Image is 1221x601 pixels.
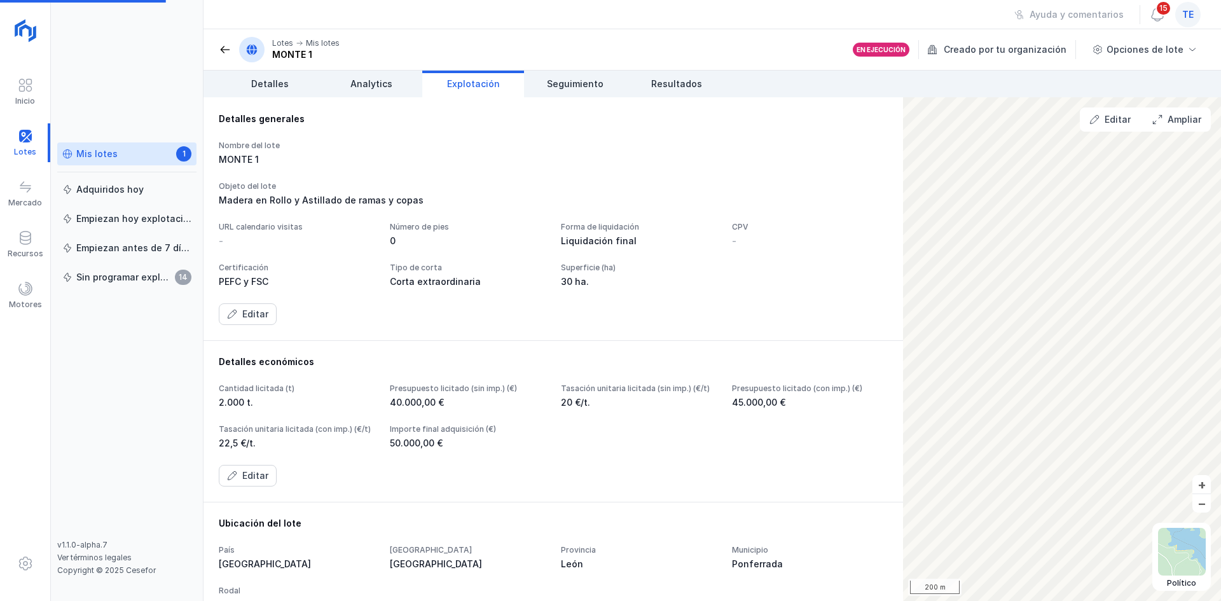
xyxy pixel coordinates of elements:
[76,242,191,254] div: Empiezan antes de 7 días
[219,153,375,166] div: MONTE 1
[57,266,197,289] a: Sin programar explotación14
[219,383,375,394] div: Cantidad licitada (t)
[219,71,321,97] a: Detalles
[242,469,268,482] div: Editar
[10,15,41,46] img: logoRight.svg
[390,275,546,288] div: Corta extraordinaria
[176,146,191,162] span: 1
[1192,494,1211,513] button: –
[219,545,375,555] div: País
[561,275,717,288] div: 30 ha.
[561,545,717,555] div: Provincia
[219,517,888,530] div: Ubicación del lote
[219,263,375,273] div: Certificación
[57,237,197,259] a: Empiezan antes de 7 días
[390,222,546,232] div: Número de pies
[321,71,422,97] a: Analytics
[175,270,191,285] span: 14
[1030,8,1124,21] div: Ayuda y comentarios
[242,308,268,321] div: Editar
[219,194,888,207] div: Madera en Rollo y Astillado de ramas y copas
[219,113,888,125] div: Detalles generales
[732,545,888,555] div: Municipio
[219,141,375,151] div: Nombre del lote
[306,38,340,48] div: Mis lotes
[732,235,736,247] div: -
[15,96,35,106] div: Inicio
[447,78,500,90] span: Explotación
[1192,475,1211,494] button: +
[8,198,42,208] div: Mercado
[927,40,1078,59] div: Creado por tu organización
[524,71,626,97] a: Seguimiento
[390,235,546,247] div: 0
[1105,113,1131,126] div: Editar
[1081,109,1139,130] button: Editar
[219,303,277,325] button: Editar
[561,383,717,394] div: Tasación unitaria licitada (sin imp.) (€/t)
[219,558,375,570] div: [GEOGRAPHIC_DATA]
[732,383,888,394] div: Presupuesto licitado (con imp.) (€)
[561,235,717,247] div: Liquidación final
[732,222,888,232] div: CPV
[219,396,375,409] div: 2.000 t.
[219,586,375,596] div: Rodal
[1107,43,1183,56] div: Opciones de lote
[1158,578,1206,588] div: Político
[1144,109,1210,130] button: Ampliar
[8,249,43,259] div: Recursos
[561,263,717,273] div: Superficie (ha)
[732,396,888,409] div: 45.000,00 €
[561,396,717,409] div: 20 €/t.
[561,222,717,232] div: Forma de liquidación
[57,207,197,230] a: Empiezan hoy explotación
[219,465,277,487] button: Editar
[350,78,392,90] span: Analytics
[390,437,546,450] div: 50.000,00 €
[390,545,546,555] div: [GEOGRAPHIC_DATA]
[1006,4,1132,25] button: Ayuda y comentarios
[390,424,546,434] div: Importe final adquisición (€)
[561,558,717,570] div: León
[76,271,171,284] div: Sin programar explotación
[9,300,42,310] div: Motores
[219,222,375,232] div: URL calendario visitas
[272,48,340,61] div: MONTE 1
[219,356,888,368] div: Detalles económicos
[57,178,197,201] a: Adquiridos hoy
[1182,8,1194,21] span: te
[76,148,118,160] div: Mis lotes
[390,558,546,570] div: [GEOGRAPHIC_DATA]
[626,71,728,97] a: Resultados
[219,275,375,288] div: PEFC y FSC
[219,235,223,247] div: -
[57,540,197,550] div: v1.1.0-alpha.7
[1158,528,1206,576] img: political.webp
[1168,113,1201,126] div: Ampliar
[57,142,197,165] a: Mis lotes1
[390,263,546,273] div: Tipo de corta
[76,183,144,196] div: Adquiridos hoy
[1155,1,1171,16] span: 15
[76,212,191,225] div: Empiezan hoy explotación
[390,396,546,409] div: 40.000,00 €
[547,78,604,90] span: Seguimiento
[272,38,293,48] div: Lotes
[732,558,888,570] div: Ponferrada
[251,78,289,90] span: Detalles
[651,78,702,90] span: Resultados
[219,424,375,434] div: Tasación unitaria licitada (con imp.) (€/t)
[219,181,888,191] div: Objeto del lote
[57,553,132,562] a: Ver términos legales
[390,383,546,394] div: Presupuesto licitado (sin imp.) (€)
[422,71,524,97] a: Explotación
[57,565,197,576] div: Copyright © 2025 Cesefor
[857,45,906,54] div: En ejecución
[219,437,375,450] div: 22,5 €/t.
